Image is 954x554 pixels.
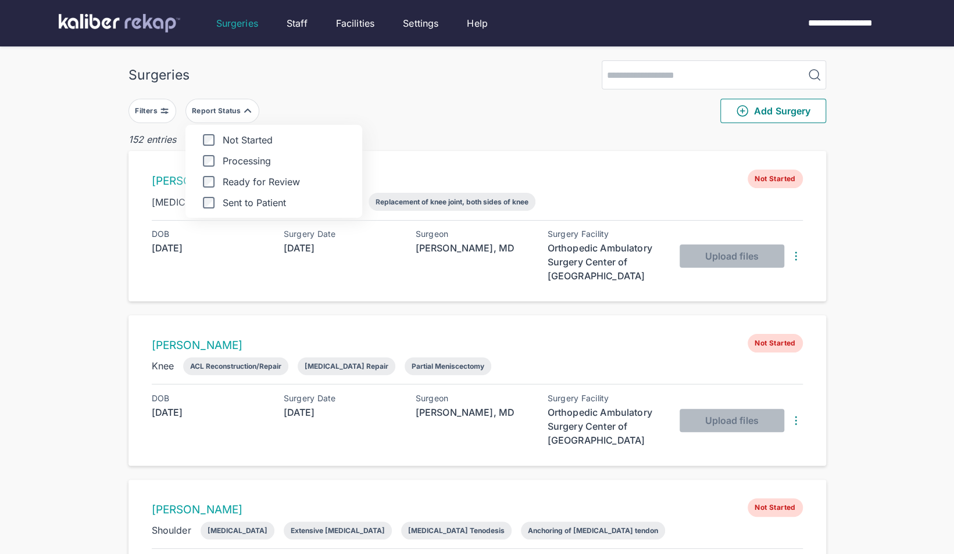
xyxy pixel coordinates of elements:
a: Settings [403,16,438,30]
div: 152 entries [128,132,826,146]
div: [DATE] [284,405,400,419]
a: Help [467,16,488,30]
div: [PERSON_NAME], MD [416,241,532,255]
span: Upload files [705,415,758,426]
label: Ready for Review [195,176,353,188]
span: Not Started [748,498,802,517]
div: [MEDICAL_DATA] Tenodesis [408,526,505,535]
img: MagnifyingGlass.1dc66aab.svg [807,68,821,82]
span: Add Surgery [735,104,810,118]
div: [DATE] [284,241,400,255]
a: [PERSON_NAME] [152,339,243,352]
div: DOB [152,394,268,403]
img: kaliber labs logo [59,14,180,33]
div: Knee [152,359,174,373]
div: [MEDICAL_DATA] (thigh region) and knee joint [152,195,360,209]
span: Upload files [705,250,758,262]
label: Processing [195,155,353,167]
img: filter-caret-up-grey.6fbe43cd.svg [243,106,252,116]
button: Upload files [680,244,784,268]
div: Surgery Facility [548,229,664,239]
div: ACL Reconstruction/Repair [190,362,281,370]
button: Upload files [680,409,784,432]
button: Filters [128,99,176,123]
div: Surgery Date [284,229,400,239]
div: DOB [152,229,268,239]
div: Orthopedic Ambulatory Surgery Center of [GEOGRAPHIC_DATA] [548,241,664,283]
input: Ready for Review [204,177,213,186]
a: Staff [287,16,308,30]
button: Add Surgery [720,99,826,123]
img: DotsThreeVertical.31cb0eda.svg [789,413,803,427]
div: [PERSON_NAME], MD [416,405,532,419]
img: DotsThreeVertical.31cb0eda.svg [789,249,803,263]
img: PlusCircleGreen.5fd88d77.svg [735,104,749,118]
input: Processing [204,156,213,166]
a: [PERSON_NAME] [152,503,243,516]
div: Report Status [192,106,243,116]
div: Extensive [MEDICAL_DATA] [291,526,385,535]
a: Surgeries [216,16,258,30]
button: Report Status [185,99,259,123]
div: Filters [135,106,160,116]
a: [PERSON_NAME] [152,174,243,188]
div: Surgeon [416,229,532,239]
div: [MEDICAL_DATA] [208,526,267,535]
label: Not Started [195,134,353,146]
div: Surgery Facility [548,394,664,403]
input: Not Started [204,135,213,145]
div: Surgery Date [284,394,400,403]
div: [MEDICAL_DATA] Repair [305,362,388,370]
div: Partial Meniscectomy [412,362,484,370]
span: Not Started [748,170,802,188]
span: Not Started [748,334,802,352]
div: Surgeon [416,394,532,403]
input: Sent to Patient [204,198,213,207]
div: [DATE] [152,405,268,419]
div: Shoulder [152,523,191,537]
div: [DATE] [152,241,268,255]
div: Replacement of knee joint, both sides of knee [376,197,528,206]
div: Anchoring of [MEDICAL_DATA] tendon [528,526,658,535]
div: Surgeries [128,67,190,83]
img: faders-horizontal-grey.d550dbda.svg [160,106,169,116]
label: Sent to Patient [195,197,353,208]
div: Orthopedic Ambulatory Surgery Center of [GEOGRAPHIC_DATA] [548,405,664,447]
a: Facilities [336,16,375,30]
